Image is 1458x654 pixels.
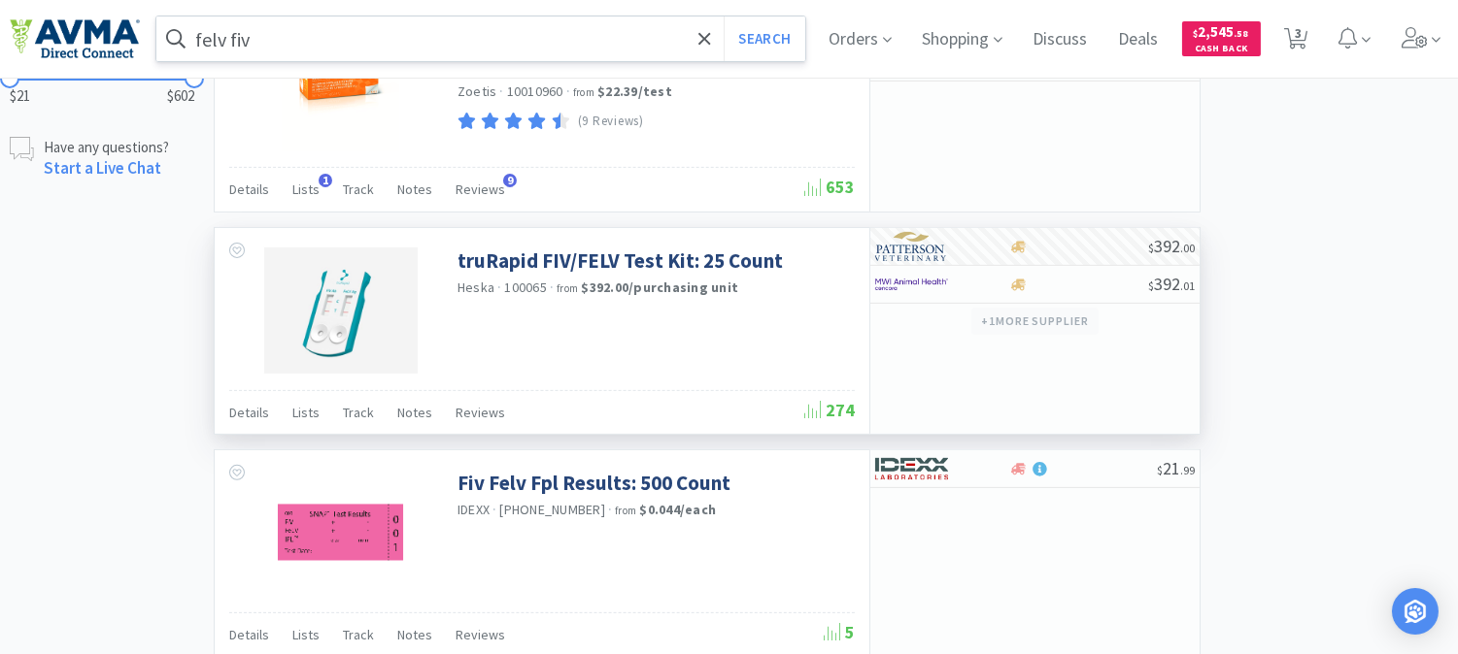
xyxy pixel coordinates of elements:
span: . 00 [1180,241,1195,255]
span: Reviews [456,626,505,643]
span: 9 [503,174,517,187]
img: 31e421e3101843838552111f79300432_657106.png [278,470,404,596]
span: Notes [397,404,432,421]
a: Deals [1111,31,1167,49]
span: 21 [1157,457,1195,479]
span: Details [229,404,269,421]
span: Lists [292,180,320,198]
button: Search [724,16,804,61]
img: f5e969b455434c6296c6d81ef179fa71_3.png [875,232,948,261]
span: 653 [804,176,855,198]
span: [PHONE_NUMBER] [500,501,606,518]
span: $ [1194,27,1199,40]
span: Cash Back [1194,44,1249,56]
span: . 58 [1235,27,1249,40]
span: $ [1148,278,1154,293]
a: truRapid FIV/FELV Test Kit: 25 Count [458,247,783,274]
span: . 01 [1180,278,1195,293]
span: $ [1157,463,1163,477]
span: $ [1148,241,1154,255]
span: from [573,85,594,99]
span: Reviews [456,180,505,198]
span: Lists [292,626,320,643]
a: Fiv Felv Fpl Results: 500 Count [458,470,730,496]
span: 392 [1148,273,1195,295]
span: 2,545 [1194,22,1249,41]
a: $2,545.58Cash Back [1182,13,1261,65]
input: Search by item, sku, manufacturer, ingredient, size... [156,16,805,61]
span: 100065 [505,278,548,296]
span: · [550,278,554,296]
a: 3 [1276,33,1316,50]
a: Heska [458,278,494,296]
span: 1 [319,174,332,187]
span: Details [229,626,269,643]
a: Zoetis [458,82,497,100]
span: · [497,278,501,296]
span: Notes [397,180,432,198]
img: e4e33dab9f054f5782a47901c742baa9_102.png [10,18,140,59]
span: Details [229,180,269,198]
span: 392 [1148,235,1195,257]
span: $602 [167,84,194,108]
span: $21 [10,84,30,108]
strong: $0.044 / each [640,501,717,518]
span: Lists [292,404,320,421]
strong: $22.39 / test [597,82,672,100]
span: · [500,82,504,100]
span: Notes [397,626,432,643]
span: Reviews [456,404,505,421]
button: +1more supplier [971,308,1099,335]
img: 13250b0087d44d67bb1668360c5632f9_13.png [875,454,948,483]
img: b5710b14ebd14c408ee24d445556eff8_566635.jpeg [264,247,419,374]
span: 5 [824,621,855,643]
a: Discuss [1026,31,1096,49]
span: 274 [804,399,855,421]
a: Start a Live Chat [44,157,161,179]
span: Track [343,626,374,643]
span: from [615,504,636,517]
span: Track [343,180,374,198]
span: · [492,501,496,518]
span: Track [343,404,374,421]
p: Have any questions? [44,137,169,157]
span: from [557,281,578,295]
img: 9f5695a2d4704fe8bf5ab566424ccefa_61988.png [283,25,398,151]
span: · [566,82,570,100]
a: IDEXX [458,501,490,518]
p: (9 Reviews) [578,112,644,132]
img: f6b2451649754179b5b4e0c70c3f7cb0_2.png [875,270,948,299]
span: . 99 [1180,463,1195,477]
span: · [608,501,612,518]
span: 10010960 [507,82,563,100]
div: Open Intercom Messenger [1392,588,1439,635]
strong: $392.00 / purchasing unit [582,278,739,296]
